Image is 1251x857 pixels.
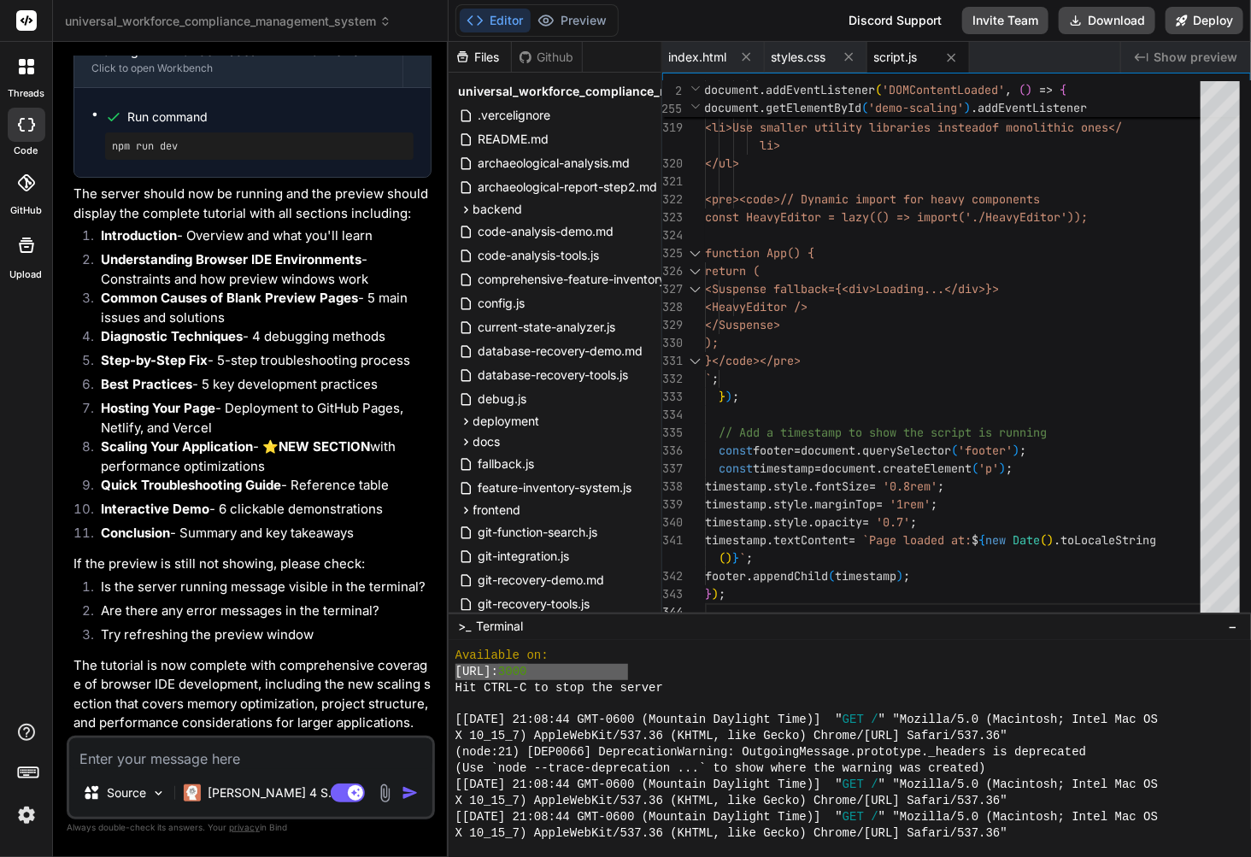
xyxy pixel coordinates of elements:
[705,478,766,494] span: timestamp
[760,138,780,153] span: li>
[760,100,766,115] span: .
[883,461,972,476] span: createElement
[87,500,432,524] li: - 6 clickable demonstrations
[477,618,524,635] span: Terminal
[972,461,978,476] span: (
[662,478,683,496] div: 338
[712,371,719,386] span: ;
[662,298,683,316] div: 328
[12,801,41,830] img: settings
[662,585,683,603] div: 343
[112,139,407,153] pre: npm run dev
[753,443,794,458] span: footer
[662,244,683,262] div: 325
[985,532,1006,548] span: new
[705,514,766,530] span: timestamp
[662,388,683,406] div: 333
[985,120,1122,135] span: of monolithic ones</
[684,244,707,262] div: Click to collapse the range.
[73,185,432,223] p: The server should now be running and the preview should display the complete tutorial with all se...
[883,82,1006,97] span: 'DOMContentLoaded'
[402,784,419,801] img: icon
[87,351,432,375] li: - 5-step troubleshooting process
[874,49,918,66] span: script.js
[872,712,878,728] span: /
[87,437,432,476] li: - ⭐ with performance optimizations
[739,550,746,566] span: `
[477,269,725,290] span: comprehensive-feature-inventory-demo.md
[101,290,358,306] strong: Common Causes of Blank Preview Pages
[999,461,1006,476] span: )
[477,105,553,126] span: .vercelignore
[662,531,683,549] div: 341
[958,443,1013,458] span: 'footer'
[662,370,683,388] div: 332
[477,478,634,498] span: feature-inventory-system.js
[814,496,876,512] span: marginTop
[91,62,385,75] div: Click to open Workbench
[662,173,683,191] div: 321
[662,406,683,424] div: 334
[477,177,660,197] span: archaeological-report-step2.md
[814,514,862,530] span: opacity
[869,100,965,115] span: 'demo-scaling'
[460,9,531,32] button: Editor
[459,618,472,635] span: >_
[753,568,828,584] span: appendChild
[10,203,42,218] label: GitHub
[662,208,683,226] div: 323
[862,443,951,458] span: querySelector
[87,375,432,399] li: - 5 key development practices
[477,317,618,338] span: current-state-analyzer.js
[87,327,432,351] li: - 4 debugging methods
[662,567,683,585] div: 342
[662,280,683,298] div: 327
[455,648,549,664] span: Available on:
[101,376,192,392] strong: Best Practices
[65,13,391,30] span: universal_workforce_compliance_management_system
[662,100,683,118] span: 255
[87,226,432,250] li: - Overview and what you'll learn
[662,226,683,244] div: 324
[705,263,760,279] span: return (
[705,335,719,350] span: );
[705,120,985,135] span: <li>Use smaller utility libraries instead
[455,712,843,728] span: [[DATE] 21:08:44 GMT-0600 (Mountain Daylight Time)] "
[101,328,243,344] strong: Diagnostic Techniques
[705,371,712,386] span: `
[719,586,725,602] span: ;
[662,334,683,352] div: 330
[835,568,896,584] span: timestamp
[10,267,43,282] label: Upload
[73,656,432,733] p: The tutorial is now complete with comprehensive coverage of browser IDE development, including th...
[101,501,209,517] strong: Interactive Demo
[801,443,855,458] span: document
[1006,461,1013,476] span: ;
[473,413,540,430] span: deployment
[101,438,253,455] strong: Scaling Your Application
[1059,7,1155,34] button: Download
[669,49,727,66] span: index.html
[773,496,808,512] span: style
[151,786,166,801] img: Pick Models
[962,7,1048,34] button: Invite Team
[1047,209,1088,225] span: or'));
[766,82,876,97] span: addEventListener
[814,478,869,494] span: fontSize
[662,191,683,208] div: 322
[821,461,876,476] span: document
[477,153,632,173] span: archaeological-analysis.md
[878,809,1158,825] span: " "Mozilla/5.0 (Macintosh; Intel Mac OS
[808,496,814,512] span: .
[459,83,786,100] span: universal_workforce_compliance_management_system
[1060,82,1067,97] span: {
[1040,532,1047,548] span: (
[773,514,808,530] span: style
[184,784,201,801] img: Claude 4 Sonnet
[978,532,985,548] span: {
[101,251,361,267] strong: Understanding Browser IDE Environments
[883,478,937,494] span: '0.8rem'
[477,454,537,474] span: fallback.js
[662,442,683,460] div: 336
[972,532,978,548] span: $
